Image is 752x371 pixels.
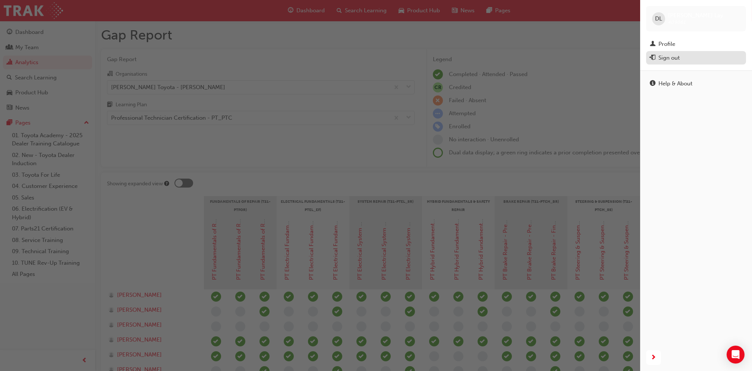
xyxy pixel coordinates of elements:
[668,12,723,19] span: [PERSON_NAME] Lay
[650,55,655,62] span: exit-icon
[651,353,657,362] span: next-icon
[658,40,675,48] div: Profile
[655,15,662,23] span: DL
[658,79,692,88] div: Help & About
[727,346,745,364] div: Open Intercom Messenger
[646,37,746,51] a: Profile
[646,77,746,91] a: Help & About
[668,19,686,25] span: 409861
[658,54,680,62] div: Sign out
[646,51,746,65] button: Sign out
[650,81,655,87] span: info-icon
[650,41,655,48] span: man-icon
